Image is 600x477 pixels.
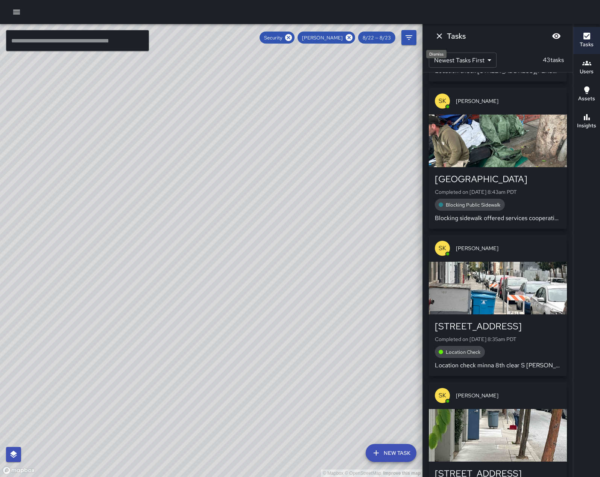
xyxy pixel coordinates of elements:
[435,320,561,332] div: [STREET_ADDRESS]
[580,41,594,49] h6: Tasks
[260,35,287,41] span: Security
[435,214,561,223] p: Blocking sidewalk offered services cooperative and will relocate S [PERSON_NAME]
[401,30,416,45] button: Filters
[549,29,564,44] button: Blur
[573,54,600,81] button: Users
[456,245,561,252] span: [PERSON_NAME]
[435,173,561,185] div: [GEOGRAPHIC_DATA]
[429,53,497,68] div: Newest Tasks First
[298,32,355,44] div: [PERSON_NAME]
[540,56,567,65] p: 43 tasks
[439,97,446,106] p: SK
[432,29,447,44] button: Dismiss
[429,235,567,376] button: SK[PERSON_NAME][STREET_ADDRESS]Completed on [DATE] 8:35am PDTLocation CheckLocation check minna 8...
[573,27,600,54] button: Tasks
[435,188,561,196] p: Completed on [DATE] 8:43am PDT
[447,30,466,42] h6: Tasks
[580,68,594,76] h6: Users
[441,349,485,355] span: Location Check
[435,335,561,343] p: Completed on [DATE] 8:35am PDT
[439,391,446,400] p: SK
[358,35,395,41] span: 8/22 — 8/23
[426,50,447,58] div: Dismiss
[429,88,567,229] button: SK[PERSON_NAME][GEOGRAPHIC_DATA]Completed on [DATE] 8:43am PDTBlocking Public SidewalkBlocking si...
[435,361,561,370] p: Location check minna 8th clear S [PERSON_NAME]
[573,108,600,135] button: Insights
[456,97,561,105] span: [PERSON_NAME]
[298,35,347,41] span: [PERSON_NAME]
[573,81,600,108] button: Assets
[578,95,595,103] h6: Assets
[260,32,295,44] div: Security
[456,392,561,399] span: [PERSON_NAME]
[439,244,446,253] p: SK
[366,444,416,462] button: New Task
[441,202,505,208] span: Blocking Public Sidewalk
[577,122,596,130] h6: Insights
